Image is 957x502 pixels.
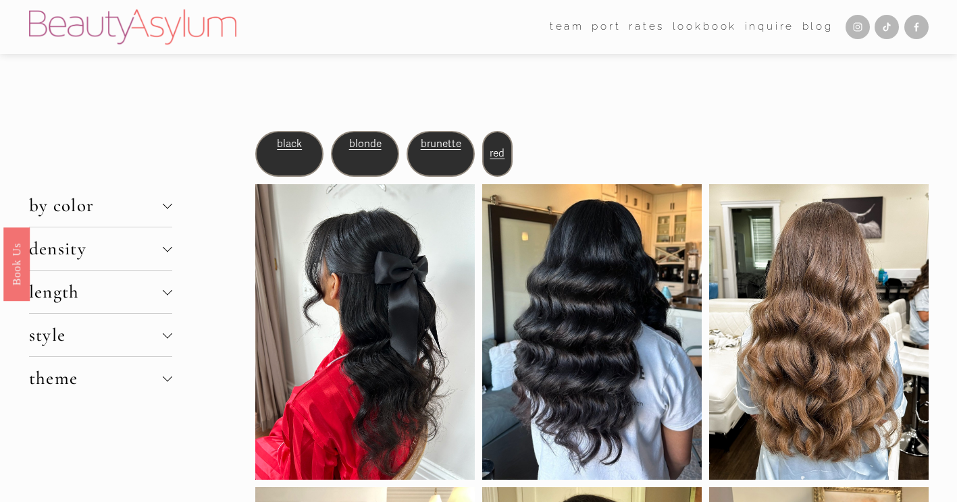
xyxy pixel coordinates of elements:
a: folder dropdown [550,17,584,38]
span: density [29,238,163,260]
button: theme [29,357,173,399]
a: blonde [349,138,382,150]
span: theme [29,367,163,389]
span: length [29,281,163,303]
a: Instagram [846,15,870,39]
a: Book Us [3,227,30,301]
a: Facebook [904,15,929,39]
button: length [29,271,173,313]
a: Inquire [745,17,795,38]
button: by color [29,184,173,227]
a: red [490,147,505,159]
a: TikTok [875,15,899,39]
img: Beauty Asylum | Bridal Hair &amp; Makeup Charlotte &amp; Atlanta [29,9,236,45]
span: style [29,324,163,346]
a: Blog [802,17,833,38]
a: black [277,138,302,150]
a: Rates [629,17,665,38]
span: by color [29,194,163,217]
a: brunette [421,138,461,150]
a: port [592,17,621,38]
button: style [29,314,173,356]
a: Lookbook [673,17,738,38]
span: team [550,18,584,36]
button: density [29,227,173,270]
